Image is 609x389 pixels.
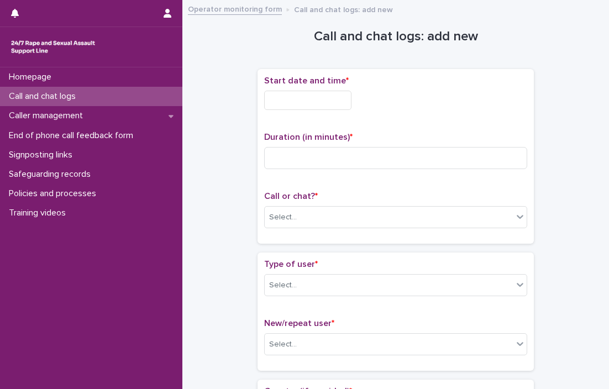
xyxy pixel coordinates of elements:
p: Homepage [4,72,60,82]
h1: Call and chat logs: add new [258,29,534,45]
p: Safeguarding records [4,169,99,180]
p: Call and chat logs: add new [294,3,393,15]
p: Training videos [4,208,75,218]
img: rhQMoQhaT3yELyF149Cw [9,36,97,58]
span: New/repeat user [264,319,334,328]
p: Call and chat logs [4,91,85,102]
div: Select... [269,339,297,350]
div: Select... [269,280,297,291]
p: Policies and processes [4,188,105,199]
a: Operator monitoring form [188,2,282,15]
span: Duration (in minutes) [264,133,353,141]
span: Call or chat? [264,192,318,201]
div: Select... [269,212,297,223]
span: Start date and time [264,76,349,85]
p: Signposting links [4,150,81,160]
span: Type of user [264,260,318,269]
p: End of phone call feedback form [4,130,142,141]
p: Caller management [4,111,92,121]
